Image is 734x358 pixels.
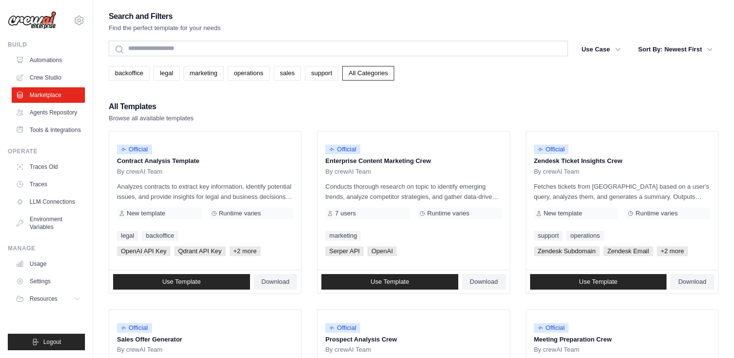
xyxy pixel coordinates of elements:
[534,168,580,176] span: By crewAI Team
[325,231,361,241] a: marketing
[635,210,678,217] span: Runtime varies
[534,246,600,256] span: Zendesk Subdomain
[117,231,138,241] a: legal
[8,41,85,49] div: Build
[534,323,569,333] span: Official
[117,181,293,202] p: Analyzes contracts to extract key information, identify potential issues, and provide insights fo...
[230,246,261,256] span: +2 more
[12,274,85,289] a: Settings
[534,346,580,354] span: By crewAI Team
[12,291,85,307] button: Resources
[342,66,394,81] a: All Categories
[153,66,179,81] a: legal
[325,181,501,202] p: Conducts thorough research on topic to identify emerging trends, analyze competitor strategies, a...
[603,246,653,256] span: Zendesk Email
[325,323,360,333] span: Official
[370,278,409,286] span: Use Template
[183,66,224,81] a: marketing
[12,122,85,138] a: Tools & Integrations
[262,278,290,286] span: Download
[117,145,152,154] span: Official
[142,231,178,241] a: backoffice
[219,210,261,217] span: Runtime varies
[109,66,150,81] a: backoffice
[530,274,667,290] a: Use Template
[43,338,61,346] span: Logout
[12,256,85,272] a: Usage
[305,66,338,81] a: support
[534,181,710,202] p: Fetches tickets from [GEOGRAPHIC_DATA] based on a user's query, analyzes them, and generates a su...
[470,278,498,286] span: Download
[335,210,356,217] span: 7 users
[576,41,627,58] button: Use Case
[567,231,604,241] a: operations
[228,66,270,81] a: operations
[12,87,85,103] a: Marketplace
[678,278,706,286] span: Download
[325,145,360,154] span: Official
[579,278,617,286] span: Use Template
[427,210,469,217] span: Runtime varies
[12,177,85,192] a: Traces
[8,147,85,155] div: Operate
[12,105,85,120] a: Agents Repository
[325,156,501,166] p: Enterprise Content Marketing Crew
[174,246,226,256] span: Qdrant API Key
[113,274,250,290] a: Use Template
[109,23,221,33] p: Find the perfect template for your needs
[30,295,57,303] span: Resources
[534,145,569,154] span: Official
[274,66,301,81] a: sales
[8,11,56,30] img: Logo
[544,210,582,217] span: New template
[117,246,170,256] span: OpenAI API Key
[534,156,710,166] p: Zendesk Ticket Insights Crew
[117,335,293,344] p: Sales Offer Generator
[8,334,85,350] button: Logout
[534,335,710,344] p: Meeting Preparation Crew
[325,335,501,344] p: Prospect Analysis Crew
[254,274,298,290] a: Download
[117,323,152,333] span: Official
[325,168,371,176] span: By crewAI Team
[462,274,506,290] a: Download
[117,156,293,166] p: Contract Analysis Template
[162,278,200,286] span: Use Template
[12,212,85,235] a: Environment Variables
[117,346,163,354] span: By crewAI Team
[12,52,85,68] a: Automations
[325,346,371,354] span: By crewAI Team
[12,70,85,85] a: Crew Studio
[109,114,194,123] p: Browse all available templates
[109,10,221,23] h2: Search and Filters
[8,244,85,252] div: Manage
[109,100,194,114] h2: All Templates
[325,246,364,256] span: Serper API
[117,168,163,176] span: By crewAI Team
[127,210,165,217] span: New template
[12,194,85,210] a: LLM Connections
[534,231,563,241] a: support
[367,246,397,256] span: OpenAI
[657,246,688,256] span: +2 more
[670,274,714,290] a: Download
[321,274,458,290] a: Use Template
[633,41,718,58] button: Sort By: Newest First
[12,159,85,175] a: Traces Old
